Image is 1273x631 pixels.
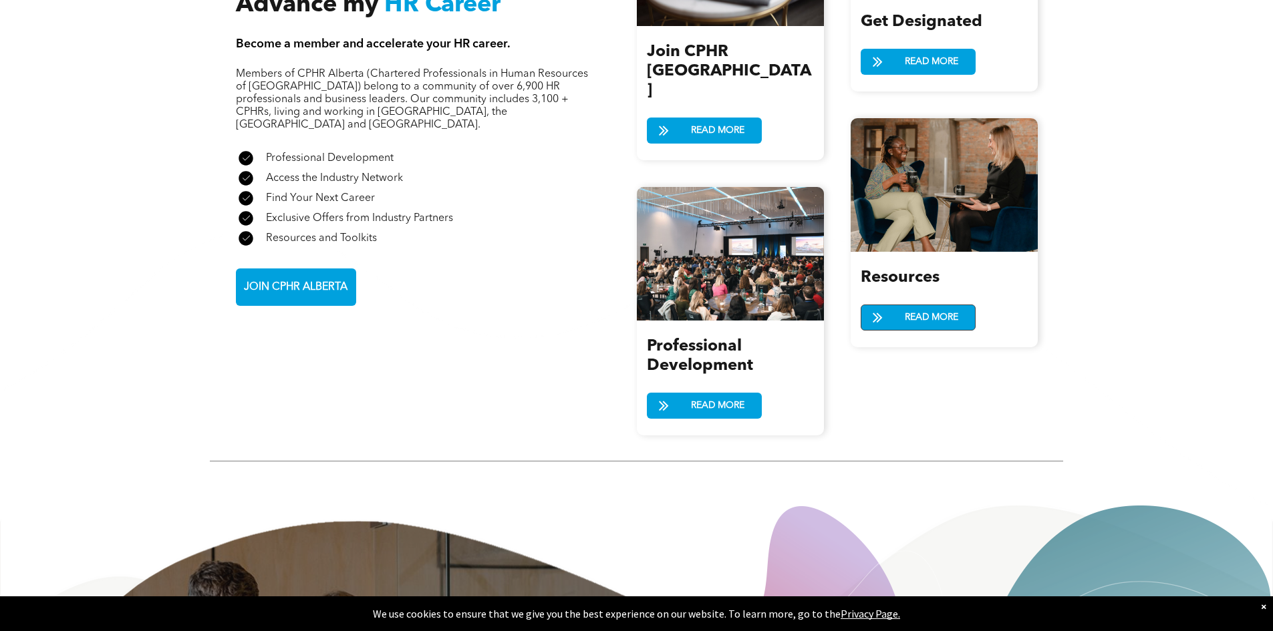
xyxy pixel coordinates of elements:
[900,305,963,330] span: READ MORE
[647,393,762,419] a: READ MORE
[239,274,352,300] span: JOIN CPHR ALBERTA
[647,118,762,144] a: READ MORE
[686,118,749,143] span: READ MORE
[236,69,588,130] span: Members of CPHR Alberta (Chartered Professionals in Human Resources of [GEOGRAPHIC_DATA]) belong ...
[861,304,976,331] a: READ MORE
[647,44,811,99] span: Join CPHR [GEOGRAPHIC_DATA]
[266,213,453,224] span: Exclusive Offers from Industry Partners
[1261,600,1266,613] div: Dismiss notification
[861,14,982,30] span: Get Designated
[236,268,356,306] a: JOIN CPHR ALBERTA
[266,173,403,184] span: Access the Industry Network
[686,393,749,418] span: READ MORE
[861,49,976,75] a: READ MORE
[266,233,377,244] span: Resources and Toolkits
[861,270,940,286] span: Resources
[266,153,394,164] span: Professional Development
[900,49,963,74] span: READ MORE
[647,339,753,374] span: Professional Development
[236,38,511,50] span: Become a member and accelerate your HR career.
[841,607,900,620] a: Privacy Page.
[266,193,375,204] span: Find Your Next Career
